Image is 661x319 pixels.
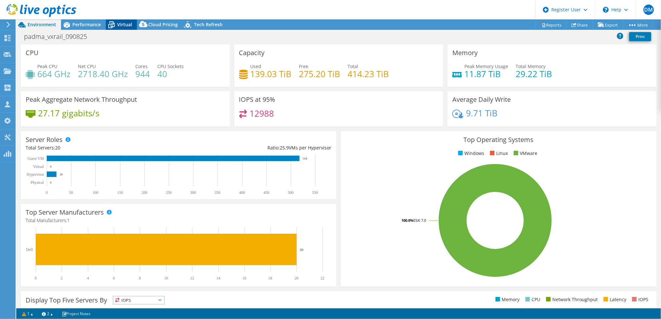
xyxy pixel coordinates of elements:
[401,218,413,223] tspan: 100.0%
[321,276,324,280] text: 22
[117,21,132,28] span: Virtual
[35,276,37,280] text: 0
[92,190,98,195] text: 100
[466,110,497,117] h4: 9.71 TiB
[60,173,63,176] text: 20
[602,296,626,303] li: Latency
[516,63,545,69] span: Total Memory
[28,156,44,161] text: Guest VM
[250,110,274,117] h4: 12988
[26,96,137,103] h3: Peak Aggregate Network Throughput
[31,180,44,185] text: Physical
[488,150,508,157] li: Linux
[239,49,265,56] h3: Capacity
[251,70,292,77] h4: 139.03 TiB
[312,190,318,195] text: 550
[26,247,33,252] text: Dell
[69,190,73,195] text: 50
[135,63,148,69] span: Cores
[536,20,567,30] a: Reports
[494,296,520,303] li: Memory
[464,70,508,77] h4: 11.87 TiB
[37,63,57,69] span: Peak CPU
[567,20,593,30] a: Share
[346,136,651,143] h3: Top Operating Systems
[216,276,220,280] text: 14
[303,157,307,160] text: 518
[239,190,245,195] text: 400
[194,21,223,28] span: Tech Refresh
[268,276,272,280] text: 18
[26,136,63,143] h3: Server Roles
[348,63,359,69] span: Total
[33,164,44,169] text: Virtual
[452,96,511,103] h3: Average Daily Write
[72,21,101,28] span: Performance
[148,21,178,28] span: Cloud Pricing
[545,296,598,303] li: Network Throughput
[643,5,654,15] span: DM
[113,296,164,304] span: IOPS
[299,63,309,69] span: Free
[50,165,52,168] text: 0
[157,70,184,77] h4: 40
[630,296,648,303] li: IOPS
[190,190,196,195] text: 300
[239,96,275,103] h3: IOPS at 95%
[87,276,89,280] text: 4
[26,144,178,151] div: Total Servers:
[348,70,389,77] h4: 414.23 TiB
[457,150,484,157] li: Windows
[78,70,128,77] h4: 2718.40 GHz
[157,63,184,69] span: CPU Sockets
[464,63,508,69] span: Peak Memory Usage
[295,276,299,280] text: 20
[190,276,194,280] text: 12
[242,276,246,280] text: 16
[38,110,99,117] h4: 27.17 gigabits/s
[452,49,478,56] h3: Memory
[18,310,38,318] a: 1
[512,150,537,157] li: VMware
[26,209,104,216] h3: Top Server Manufacturers
[27,172,44,177] text: Hypervisor
[524,296,540,303] li: CPU
[37,310,57,318] a: 2
[21,33,97,40] h1: padma_vxrail_090825
[28,21,56,28] span: Environment
[263,190,269,195] text: 450
[251,63,262,69] span: Used
[46,190,48,195] text: 0
[37,70,70,77] h4: 664 GHz
[50,181,52,184] text: 0
[117,190,123,195] text: 150
[214,190,220,195] text: 350
[299,70,340,77] h4: 275.20 TiB
[67,217,70,223] span: 1
[113,276,115,280] text: 6
[139,276,141,280] text: 8
[629,32,651,41] a: Print
[413,218,426,223] tspan: ESXi 7.0
[26,49,39,56] h3: CPU
[135,70,150,77] h4: 944
[300,248,304,252] text: 20
[26,217,331,224] h4: Total Manufacturers:
[178,144,331,151] div: Ratio: VMs per Hypervisor
[288,190,294,195] text: 500
[166,190,172,195] text: 250
[57,310,95,318] a: Project Notes
[593,20,623,30] a: Export
[516,70,552,77] h4: 29.22 TiB
[55,145,60,151] span: 20
[603,7,609,13] svg: \n
[78,63,96,69] span: Net CPU
[164,276,168,280] text: 10
[280,145,289,151] span: 25.9
[61,276,63,280] text: 2
[623,20,653,30] a: More
[141,190,147,195] text: 200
